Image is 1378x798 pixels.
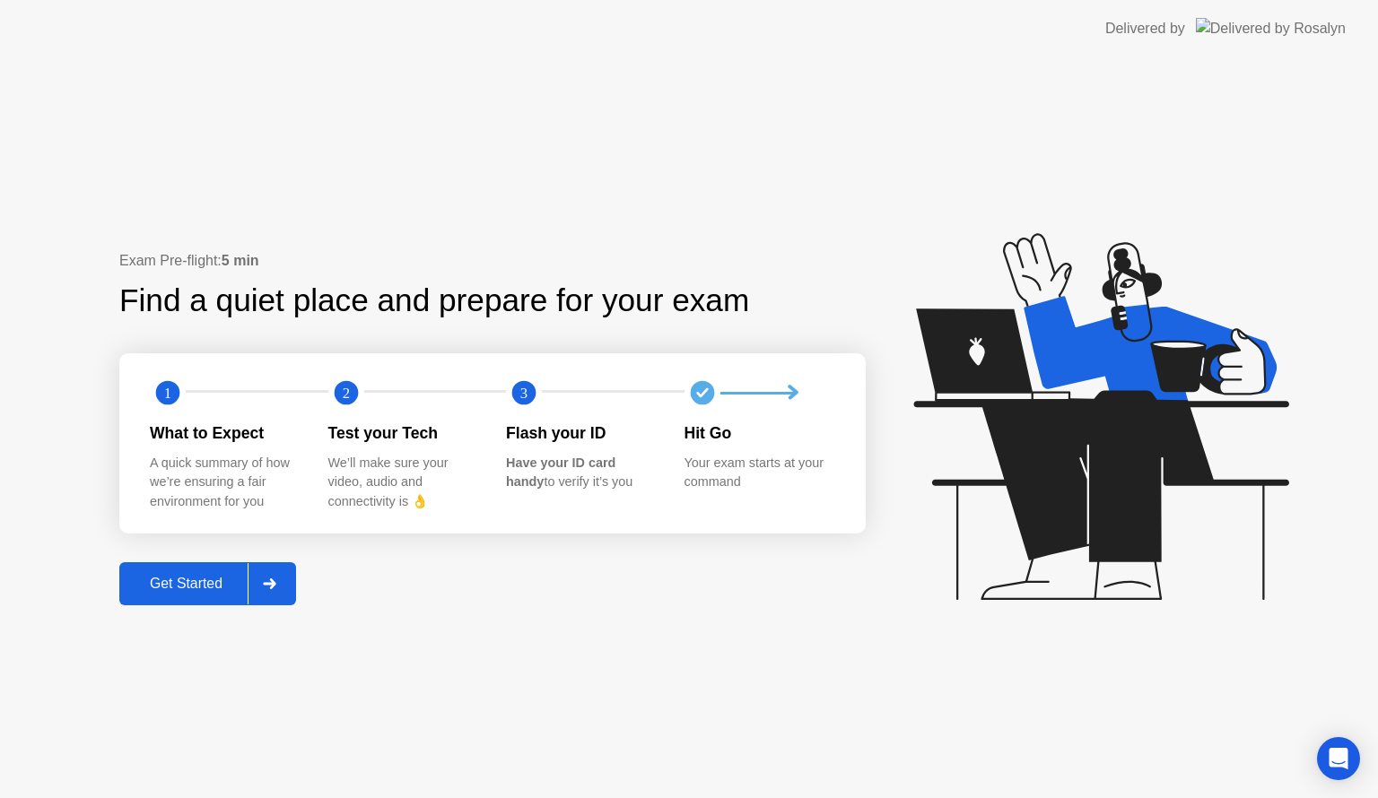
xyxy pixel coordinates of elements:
img: Delivered by Rosalyn [1196,18,1346,39]
div: Get Started [125,576,248,592]
text: 1 [164,385,171,402]
div: Hit Go [685,421,834,445]
div: Find a quiet place and prepare for your exam [119,277,752,325]
b: Have your ID card handy [506,455,615,490]
button: Get Started [119,562,296,605]
div: Flash your ID [506,421,656,445]
div: Test your Tech [328,421,478,445]
div: Open Intercom Messenger [1317,737,1360,780]
div: We’ll make sure your video, audio and connectivity is 👌 [328,454,478,512]
div: to verify it’s you [506,454,656,492]
div: A quick summary of how we’re ensuring a fair environment for you [150,454,300,512]
div: Exam Pre-flight: [119,250,866,272]
div: Your exam starts at your command [685,454,834,492]
div: Delivered by [1105,18,1185,39]
text: 3 [520,385,528,402]
text: 2 [342,385,349,402]
div: What to Expect [150,421,300,445]
b: 5 min [222,253,259,268]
